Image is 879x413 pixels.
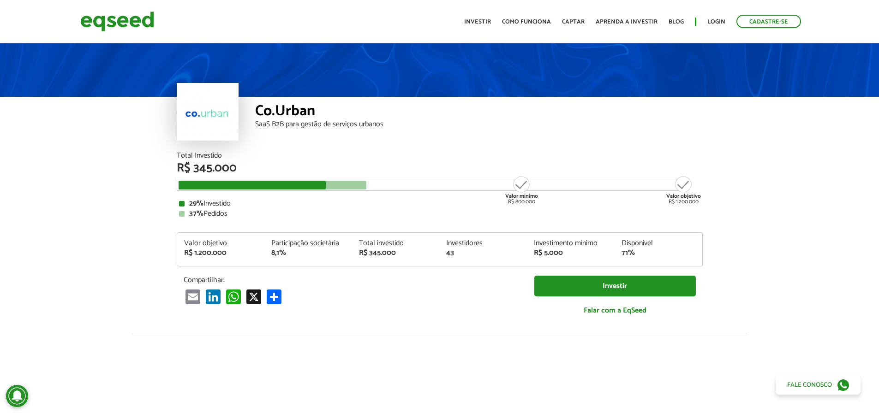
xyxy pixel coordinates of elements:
div: 43 [446,249,520,257]
div: Total Investido [177,152,703,159]
a: Compartilhar [265,289,283,304]
div: R$ 1.200.000 [666,175,701,205]
div: R$ 1.200.000 [184,249,258,257]
a: Investir [464,19,491,25]
div: Disponível [622,240,695,247]
a: Blog [669,19,684,25]
a: X [245,289,263,304]
a: Fale conosco [776,375,861,395]
div: R$ 345.000 [177,162,703,174]
div: Pedidos [179,210,700,218]
div: R$ 345.000 [359,249,433,257]
a: WhatsApp [224,289,243,304]
a: Login [707,19,725,25]
div: R$ 800.000 [504,175,539,205]
strong: Valor objetivo [666,192,701,201]
div: Participação societária [271,240,345,247]
div: Total investido [359,240,433,247]
div: Valor objetivo [184,240,258,247]
a: Aprenda a investir [596,19,658,25]
p: Compartilhar: [184,276,520,284]
div: 8,1% [271,249,345,257]
a: Falar com a EqSeed [534,301,696,320]
a: Como funciona [502,19,551,25]
strong: 37% [189,207,203,220]
div: Investido [179,200,700,207]
a: Captar [562,19,585,25]
a: Investir [534,276,696,296]
div: Investimento mínimo [534,240,608,247]
div: Investidores [446,240,520,247]
a: LinkedIn [204,289,222,304]
div: R$ 5.000 [534,249,608,257]
strong: 29% [189,197,203,210]
div: SaaS B2B para gestão de serviços urbanos [255,121,703,128]
img: EqSeed [80,9,154,34]
a: Cadastre-se [736,15,801,28]
div: Co.Urban [255,104,703,121]
strong: Valor mínimo [505,192,538,201]
div: 71% [622,249,695,257]
a: Email [184,289,202,304]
